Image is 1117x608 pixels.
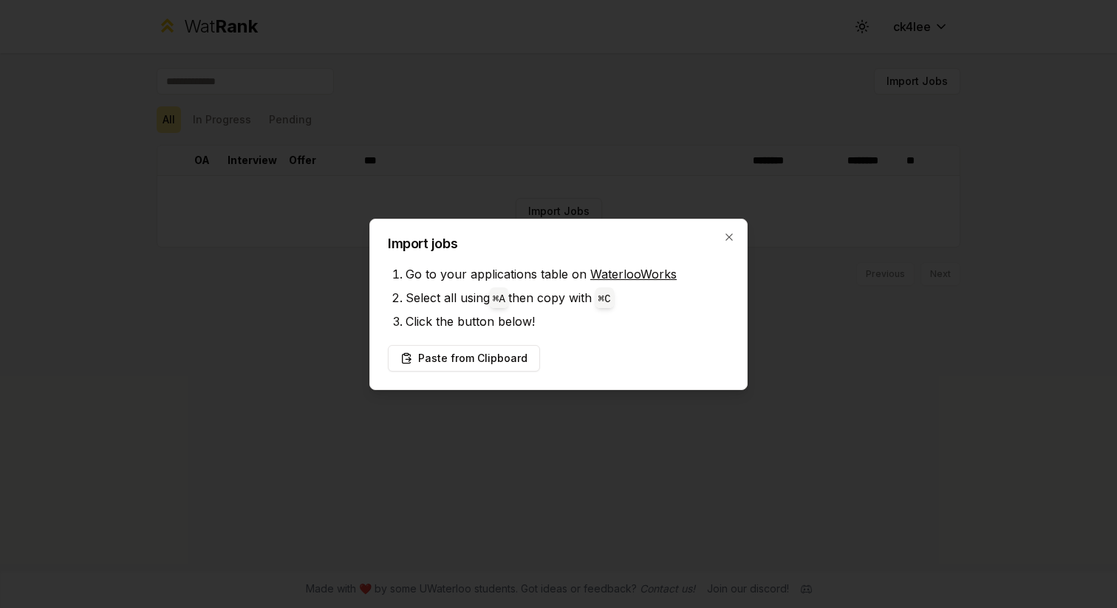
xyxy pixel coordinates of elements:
li: Select all using then copy with [406,286,729,310]
li: Go to your applications table on [406,262,729,286]
h2: Import jobs [388,237,729,250]
a: WaterlooWorks [590,267,677,281]
code: ⌘ C [598,293,611,305]
li: Click the button below! [406,310,729,333]
button: Paste from Clipboard [388,345,540,372]
code: ⌘ A [493,293,505,305]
